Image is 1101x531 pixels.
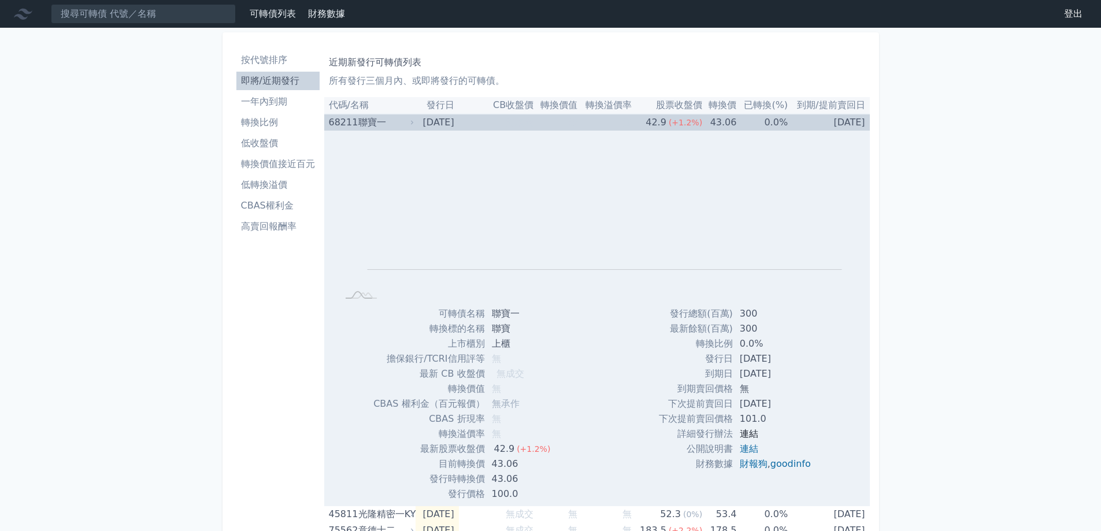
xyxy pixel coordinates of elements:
[736,97,788,114] th: 已轉換(%)
[236,178,320,192] li: 低轉換溢價
[702,114,736,131] td: 43.06
[373,396,484,411] td: CBAS 權利金（百元報價）
[329,114,355,131] div: 68211
[236,74,320,88] li: 即將/近期發行
[736,506,788,522] td: 0.0%
[236,155,320,173] a: 轉換價值接近百元
[485,336,560,351] td: 上櫃
[622,117,632,128] span: 無
[740,428,758,439] a: 連結
[733,411,820,426] td: 101.0
[788,114,869,131] td: [DATE]
[659,321,733,336] td: 最新餘額(百萬)
[358,506,412,522] div: 光隆精密一KY
[236,176,320,194] a: 低轉換溢價
[740,458,768,469] a: 財報狗
[659,426,733,441] td: 詳細發行辦法
[485,306,560,321] td: 聯寶一
[506,117,533,128] span: 無成交
[308,8,345,19] a: 財務數據
[632,97,702,114] th: 股票收盤價
[577,97,631,114] th: 轉換溢價率
[236,217,320,236] a: 高賣回報酬率
[659,306,733,321] td: 發行總額(百萬)
[236,51,320,69] a: 按代號排序
[492,441,517,456] div: 42.9
[733,321,820,336] td: 300
[236,134,320,153] a: 低收盤價
[416,97,458,114] th: 發行日
[659,381,733,396] td: 到期賣回價格
[733,306,820,321] td: 300
[485,456,560,471] td: 43.06
[236,116,320,129] li: 轉換比例
[492,413,501,424] span: 無
[568,508,577,519] span: 無
[733,396,820,411] td: [DATE]
[324,97,416,114] th: 代碼/名稱
[236,220,320,233] li: 高賣回報酬率
[659,396,733,411] td: 下次提前賣回日
[1055,5,1092,23] a: 登出
[236,113,320,132] a: 轉換比例
[736,114,788,131] td: 0.0%
[373,381,484,396] td: 轉換價值
[236,92,320,111] a: 一年內到期
[236,199,320,213] li: CBAS權利金
[517,444,550,454] span: (+1.2%)
[236,95,320,109] li: 一年內到期
[485,487,560,502] td: 100.0
[659,411,733,426] td: 下次提前賣回價格
[733,381,820,396] td: 無
[702,97,736,114] th: 轉換價
[492,383,501,394] span: 無
[492,398,520,409] span: 無承作
[416,506,458,522] td: [DATE]
[236,72,320,90] a: 即將/近期發行
[1043,476,1101,531] div: 聊天小工具
[329,506,355,522] div: 45811
[373,471,484,487] td: 發行時轉換價
[733,351,820,366] td: [DATE]
[506,508,533,519] span: 無成交
[658,506,683,522] div: 52.3
[373,306,484,321] td: 可轉債名稱
[659,336,733,351] td: 轉換比例
[250,8,296,19] a: 可轉債列表
[373,411,484,426] td: CBAS 折現率
[485,471,560,487] td: 43.06
[373,487,484,502] td: 發行價格
[416,114,458,131] td: [DATE]
[702,506,736,522] td: 53.4
[622,508,632,519] span: 無
[733,456,820,471] td: ,
[373,351,484,366] td: 擔保銀行/TCRI信用評等
[568,117,577,128] span: 無
[788,97,869,114] th: 到期/提前賣回日
[533,97,577,114] th: 轉換價值
[485,321,560,336] td: 聯寶
[1043,476,1101,531] iframe: Chat Widget
[459,97,533,114] th: CB收盤價
[683,510,702,519] span: (0%)
[373,336,484,351] td: 上市櫃別
[492,353,501,364] span: 無
[733,366,820,381] td: [DATE]
[496,368,524,379] span: 無成交
[236,53,320,67] li: 按代號排序
[329,74,865,88] p: 所有發行三個月內、或即將發行的可轉債。
[733,336,820,351] td: 0.0%
[357,148,842,287] g: Chart
[373,456,484,471] td: 目前轉換價
[492,428,501,439] span: 無
[329,55,865,69] h1: 近期新發行可轉債列表
[358,114,412,131] div: 聯寶一
[788,506,869,522] td: [DATE]
[669,118,702,127] span: (+1.2%)
[659,441,733,456] td: 公開說明書
[770,458,811,469] a: goodinfo
[373,366,484,381] td: 最新 CB 收盤價
[373,441,484,456] td: 最新股票收盤價
[236,196,320,215] a: CBAS權利金
[643,114,669,131] div: 42.9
